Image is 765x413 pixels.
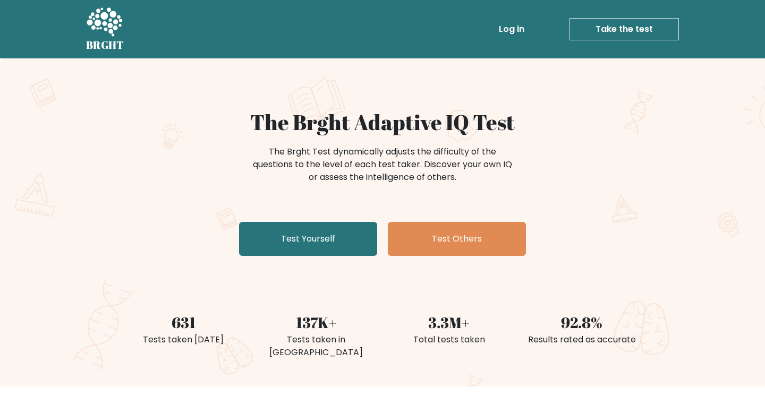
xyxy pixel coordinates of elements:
div: 92.8% [522,311,642,333]
div: Total tests taken [389,333,509,346]
div: The Brght Test dynamically adjusts the difficulty of the questions to the level of each test take... [250,145,515,184]
h1: The Brght Adaptive IQ Test [123,109,642,135]
div: Tests taken [DATE] [123,333,243,346]
div: 137K+ [256,311,376,333]
a: Test Yourself [239,222,377,256]
a: Test Others [388,222,526,256]
a: Log in [495,19,529,40]
a: Take the test [569,18,679,40]
div: Tests taken in [GEOGRAPHIC_DATA] [256,333,376,359]
div: 631 [123,311,243,333]
div: 3.3M+ [389,311,509,333]
h5: BRGHT [86,39,124,51]
a: BRGHT [86,4,124,54]
div: Results rated as accurate [522,333,642,346]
